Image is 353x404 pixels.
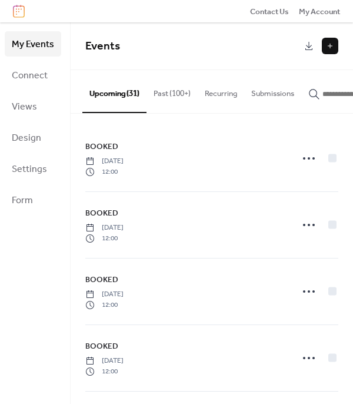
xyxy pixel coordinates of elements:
[250,5,289,17] a: Contact Us
[85,207,118,220] a: BOOKED
[85,340,118,353] a: BOOKED
[85,167,124,177] span: 12:00
[82,70,146,112] button: Upcoming (31)
[85,233,124,244] span: 12:00
[85,156,124,167] span: [DATE]
[5,31,61,57] a: My Events
[85,340,118,352] span: BOOKED
[85,274,118,286] span: BOOKED
[250,6,289,18] span: Contact Us
[299,6,340,18] span: My Account
[85,300,124,310] span: 12:00
[13,5,25,18] img: logo
[12,98,37,116] span: Views
[12,191,33,210] span: Form
[299,5,340,17] a: My Account
[85,140,118,153] a: BOOKED
[85,223,124,233] span: [DATE]
[5,156,61,181] a: Settings
[5,125,61,150] a: Design
[85,273,118,286] a: BOOKED
[5,187,61,213] a: Form
[12,129,41,147] span: Design
[5,62,61,88] a: Connect
[85,289,124,300] span: [DATE]
[5,94,61,119] a: Views
[12,35,54,54] span: My Events
[85,207,118,219] span: BOOKED
[85,35,120,57] span: Events
[198,70,244,111] button: Recurring
[85,366,124,377] span: 12:00
[12,67,48,85] span: Connect
[244,70,301,111] button: Submissions
[12,160,47,178] span: Settings
[85,141,118,153] span: BOOKED
[85,356,124,366] span: [DATE]
[146,70,198,111] button: Past (100+)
